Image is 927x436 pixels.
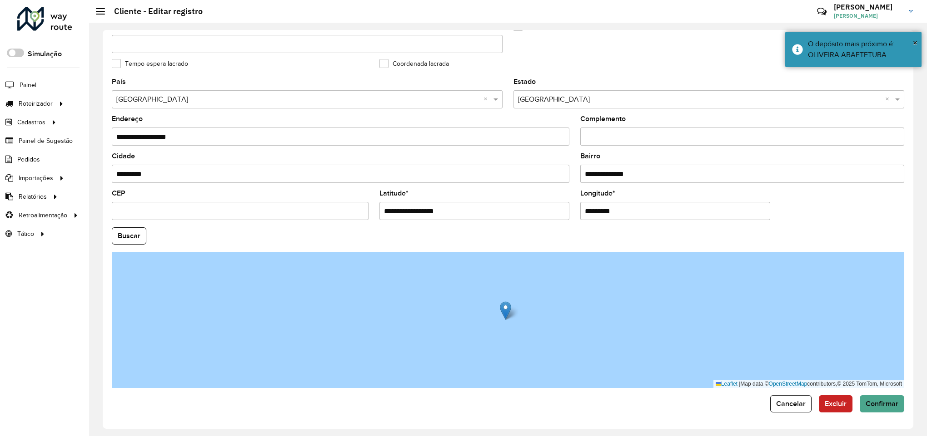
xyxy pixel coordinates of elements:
button: Confirmar [860,395,904,412]
label: Estado [513,76,536,87]
label: Latitude [379,188,409,199]
label: Simulação [28,49,62,59]
button: Excluir [819,395,852,412]
label: Coordenada lacrada [379,59,449,69]
label: Complemento [580,113,626,124]
span: Pedidos [17,155,40,164]
label: Bairro [580,151,600,162]
span: Painel [20,80,36,90]
button: Close [913,36,917,49]
h3: [PERSON_NAME] [834,3,902,11]
span: Excluir [825,400,847,407]
span: Retroalimentação [19,211,67,220]
span: | [739,381,740,387]
span: Tático [17,229,34,239]
span: Cancelar [776,400,806,407]
span: × [913,38,917,48]
span: Cadastros [17,118,45,127]
h2: Cliente - Editar registro [105,6,203,16]
span: [PERSON_NAME] [834,12,902,20]
span: Importações [19,173,53,183]
div: O depósito mais próximo é: OLIVEIRA ABAETETUBA [808,39,915,60]
label: Longitude [580,188,615,199]
span: Clear all [483,94,491,105]
a: OpenStreetMap [769,381,807,387]
label: Endereço [112,113,143,124]
a: Leaflet [716,381,738,387]
span: Painel de Sugestão [19,136,73,146]
span: Relatórios [19,192,47,201]
label: CEP [112,188,125,199]
a: Contato Rápido [812,2,832,21]
button: Cancelar [770,395,812,412]
label: Tempo espera lacrado [112,59,188,69]
div: Map data © contributors,© 2025 TomTom, Microsoft [713,380,904,388]
img: Marker [500,301,511,320]
button: Buscar [112,227,146,245]
label: País [112,76,126,87]
span: Confirmar [866,400,898,407]
label: Cidade [112,151,135,162]
span: Roteirizador [19,99,53,108]
span: Clear all [885,94,893,105]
